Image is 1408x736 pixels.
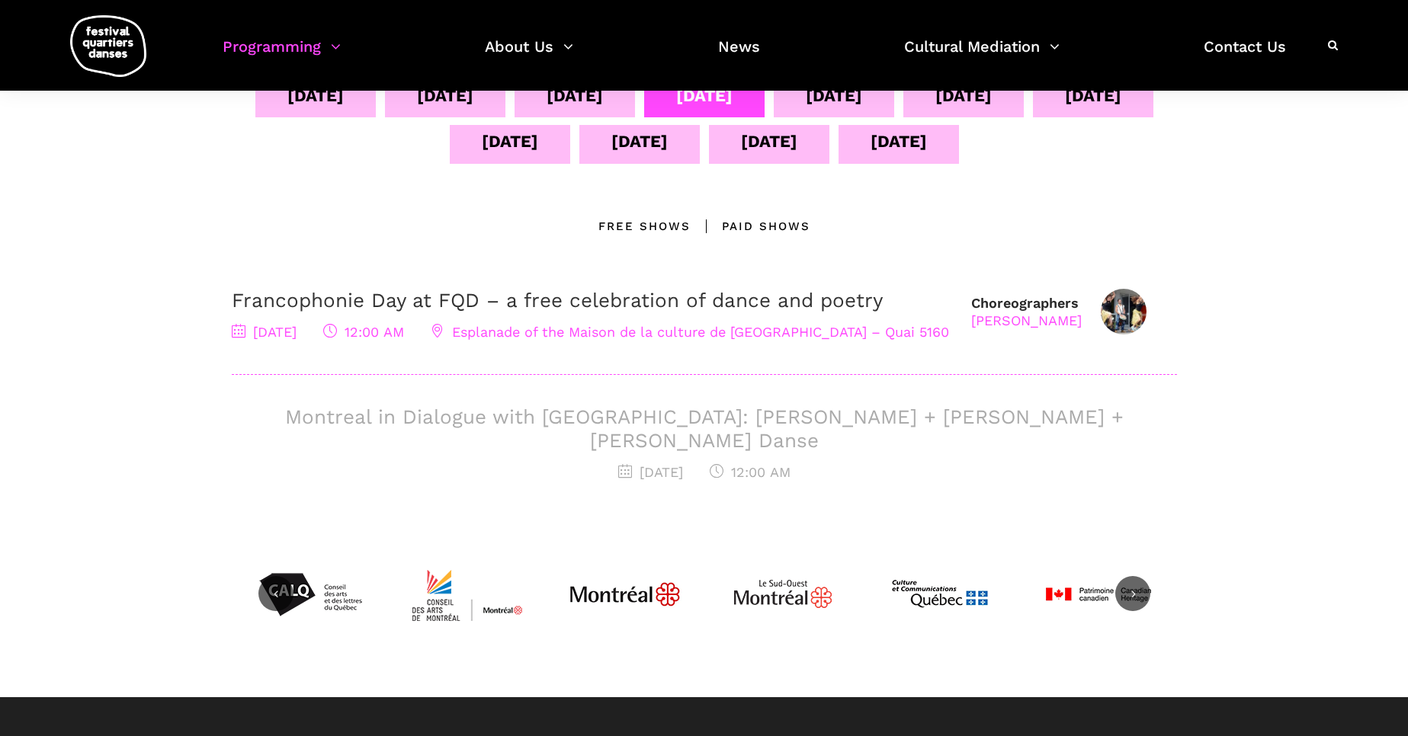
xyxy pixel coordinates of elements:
a: About Us [485,34,573,78]
span: 12:00 AM [710,464,791,480]
img: mccq-3-3 [883,537,997,651]
a: Contact Us [1204,34,1286,78]
a: Cultural Mediation [904,34,1060,78]
div: [DATE] [611,128,668,155]
img: CMYK_Logo_CAMMontreal [410,537,524,651]
div: [DATE] [1065,82,1121,109]
img: logo-fqd-med [70,15,146,77]
div: [DATE] [547,82,603,109]
div: [DATE] [287,82,344,109]
div: Paid shows [691,217,810,235]
a: News [718,34,760,78]
div: Free Shows [598,217,691,235]
div: [DATE] [935,82,992,109]
span: [DATE] [232,324,297,340]
img: Calq_noir [253,537,367,651]
div: [DATE] [871,128,927,155]
div: Choreographers [971,294,1082,330]
img: patrimoinecanadien-01_0-4 [1041,537,1155,651]
div: [DATE] [676,82,733,109]
img: JPGnr_b [568,537,682,651]
span: 12:00 AM [323,324,404,340]
h3: Montreal in Dialogue with [GEOGRAPHIC_DATA]: [PERSON_NAME] + [PERSON_NAME] + [PERSON_NAME] Danse [232,405,1177,453]
div: [PERSON_NAME] [971,312,1082,329]
img: Logo_Mtl_Le_Sud-Ouest.svg_ [726,537,840,651]
div: [DATE] [482,128,538,155]
div: [DATE] [741,128,797,155]
a: Francophonie Day at FQD – a free celebration of dance and poetry [232,289,883,312]
img: DSC_1211TaafeFanga2017 [1101,289,1147,334]
div: [DATE] [806,82,862,109]
span: Esplanade of the Maison de la culture de [GEOGRAPHIC_DATA] – Quai 5160 [431,324,949,340]
div: [DATE] [417,82,473,109]
span: [DATE] [618,464,683,480]
a: Programming [223,34,341,78]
